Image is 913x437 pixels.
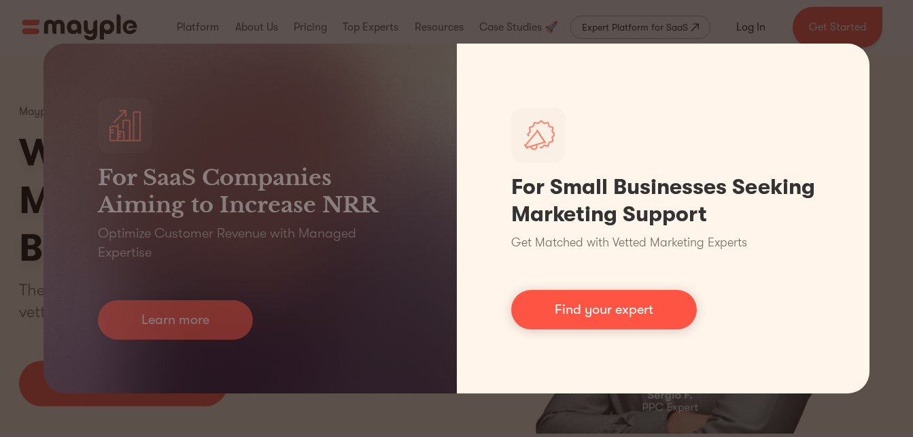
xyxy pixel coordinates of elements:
[98,300,253,340] a: Learn more
[98,164,402,218] h3: For SaaS Companies Aiming to Increase NRR
[98,224,402,262] p: Optimize Customer Revenue with Managed Expertise
[511,174,816,228] h1: For Small Businesses Seeking Marketing Support
[511,233,747,252] p: Get Matched with Vetted Marketing Experts
[511,290,697,329] a: Find your expert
